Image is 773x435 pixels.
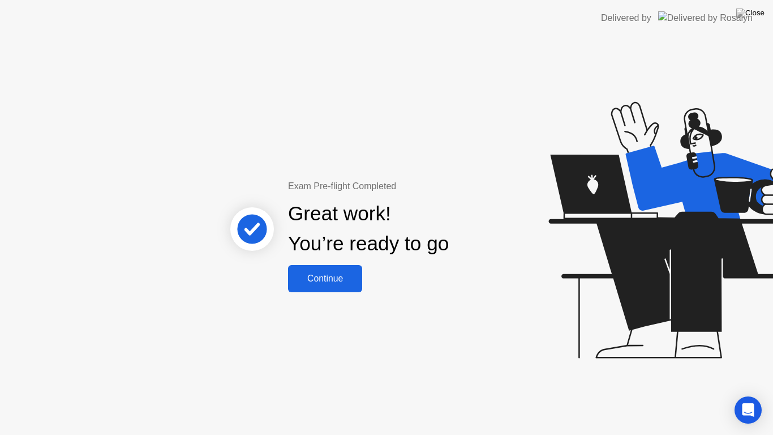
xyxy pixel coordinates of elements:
[601,11,651,25] div: Delivered by
[288,265,362,292] button: Continue
[288,199,449,259] div: Great work! You’re ready to go
[288,180,522,193] div: Exam Pre-flight Completed
[736,8,765,18] img: Close
[658,11,753,24] img: Delivered by Rosalyn
[291,274,359,284] div: Continue
[735,396,762,424] div: Open Intercom Messenger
